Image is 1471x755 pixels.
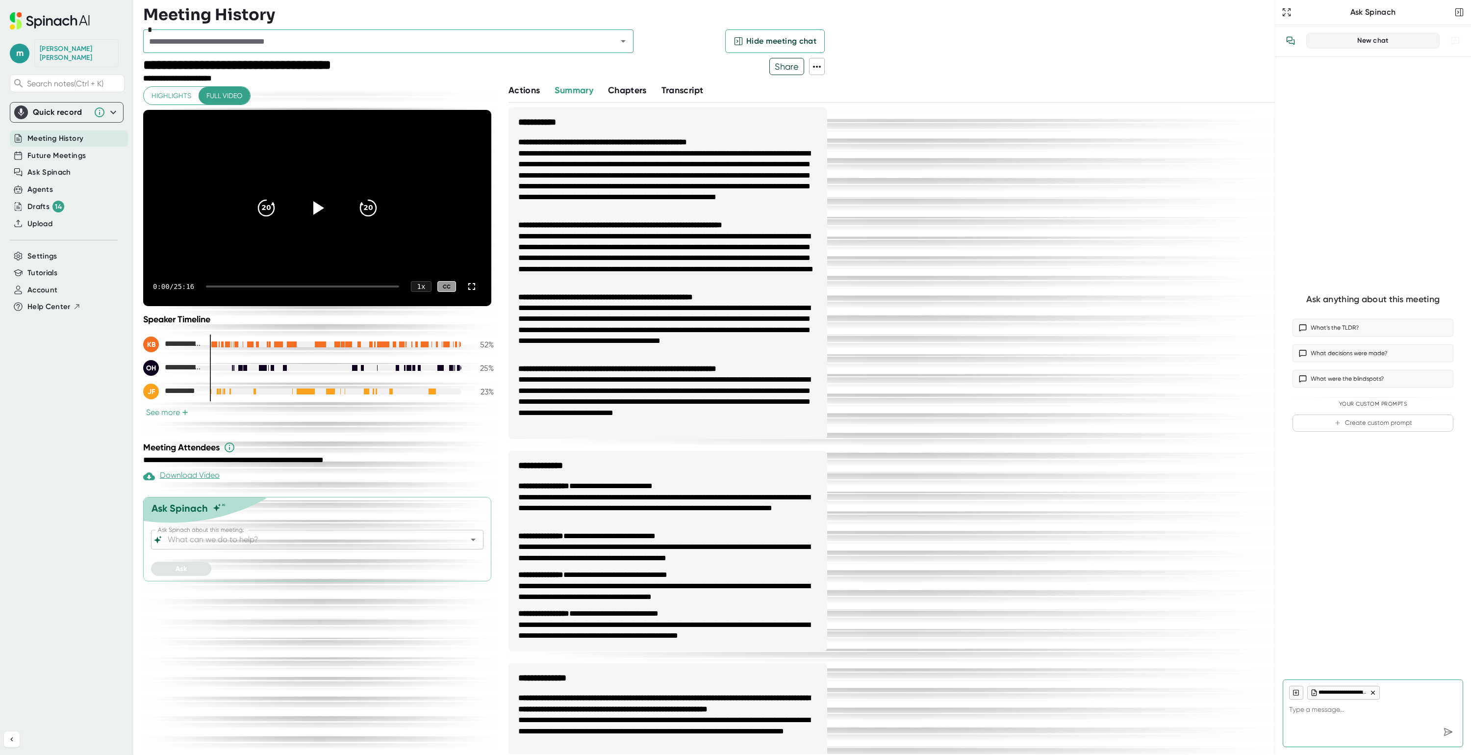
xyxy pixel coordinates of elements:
[469,340,494,349] div: 52 %
[27,201,64,212] div: Drafts
[27,285,57,296] button: Account
[144,87,199,105] button: Highlights
[469,387,494,396] div: 23 %
[152,502,208,514] div: Ask Spinach
[1281,31,1300,51] button: View conversation history
[1439,723,1457,741] div: Send message
[27,201,64,212] button: Drafts 14
[151,562,211,576] button: Ask
[616,34,630,48] button: Open
[27,301,81,312] button: Help Center
[143,337,159,352] div: KB
[608,84,647,97] button: Chapters
[166,533,452,547] input: What can we do to help?
[4,731,20,747] button: Collapse sidebar
[769,58,804,75] button: Share
[1313,36,1433,45] div: New chat
[466,533,480,547] button: Open
[143,407,191,417] button: See more+
[661,85,704,96] span: Transcript
[14,103,119,122] div: Quick record
[1293,319,1453,337] button: What’s the TLDR?
[411,281,431,292] div: 1 x
[437,281,456,292] div: CC
[152,90,191,102] span: Highlights
[608,85,647,96] span: Chapters
[143,360,159,376] div: OH
[143,470,220,482] div: Download Video
[1293,415,1453,432] button: Create custom prompt
[770,58,804,75] span: Share
[661,84,704,97] button: Transcript
[199,87,250,105] button: Full video
[508,85,540,96] span: Actions
[469,364,494,373] div: 25 %
[725,29,825,53] button: Hide meeting chat
[153,283,194,290] div: 0:00 / 25:16
[746,35,816,47] span: Hide meeting chat
[27,251,57,262] button: Settings
[206,90,242,102] span: Full video
[1280,5,1293,19] button: Expand to Ask Spinach page
[143,5,275,24] h3: Meeting History
[555,84,593,97] button: Summary
[27,301,71,312] span: Help Center
[555,85,593,96] span: Summary
[143,384,159,399] div: JF
[143,314,494,325] div: Speaker Timeline
[27,167,71,178] button: Ask Spinach
[27,184,53,195] button: Agents
[1293,344,1453,362] button: What decisions were made?
[1306,294,1440,305] div: Ask anything about this meeting
[176,565,187,573] span: Ask
[1293,401,1453,408] div: Your Custom Prompts
[27,150,86,161] button: Future Meetings
[52,201,64,212] div: 14
[508,84,540,97] button: Actions
[1293,7,1452,17] div: Ask Spinach
[182,409,188,417] span: +
[33,107,89,117] div: Quick record
[27,218,52,230] button: Upload
[143,442,496,453] div: Meeting Attendees
[27,79,122,88] span: Search notes (Ctrl + K)
[40,45,113,62] div: Myriam Martin
[27,133,83,144] button: Meeting History
[1452,5,1466,19] button: Close conversation sidebar
[1293,370,1453,388] button: What were the blindspots?
[27,267,57,279] button: Tutorials
[10,44,29,63] span: m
